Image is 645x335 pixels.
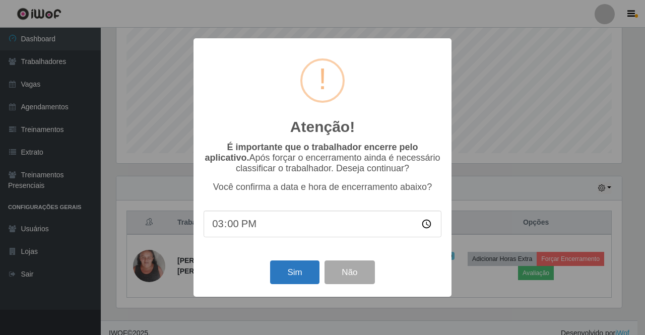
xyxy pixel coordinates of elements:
h2: Atenção! [290,118,355,136]
p: Após forçar o encerramento ainda é necessário classificar o trabalhador. Deseja continuar? [204,142,441,174]
button: Sim [270,260,319,284]
button: Não [325,260,374,284]
p: Você confirma a data e hora de encerramento abaixo? [204,182,441,192]
b: É importante que o trabalhador encerre pelo aplicativo. [205,142,418,163]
